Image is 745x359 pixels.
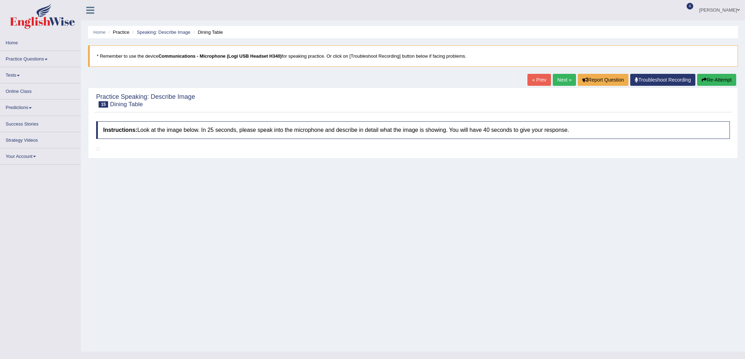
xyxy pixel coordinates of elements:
li: Practice [107,29,129,36]
h4: Look at the image below. In 25 seconds, please speak into the microphone and describe in detail w... [96,121,730,139]
a: « Prev [527,74,551,86]
a: Speaking: Describe Image [137,30,190,35]
a: Home [93,30,106,35]
button: Re-Attempt [697,74,736,86]
a: Your Account [0,148,81,162]
a: Home [0,35,81,49]
a: Tests [0,67,81,81]
b: Instructions: [103,127,137,133]
a: Next » [553,74,576,86]
a: Practice Questions [0,51,81,65]
a: Success Stories [0,116,81,130]
button: Report Question [578,74,628,86]
span: 15 [99,101,108,108]
li: Dining Table [192,29,223,36]
b: Communications - Microphone (Logi USB Headset H340) [158,53,282,59]
a: Online Class [0,83,81,97]
a: Troubleshoot Recording [630,74,695,86]
span: 4 [687,3,694,9]
blockquote: * Remember to use the device for speaking practice. Or click on [Troubleshoot Recording] button b... [88,45,738,67]
h2: Practice Speaking: Describe Image [96,94,195,108]
a: Predictions [0,100,81,113]
small: Dining Table [110,101,143,108]
a: Strategy Videos [0,132,81,146]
